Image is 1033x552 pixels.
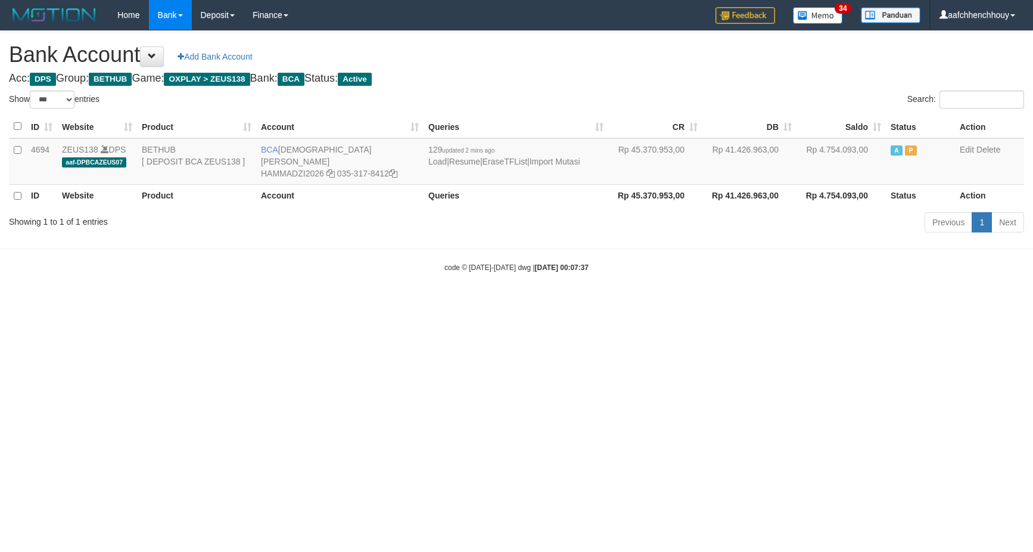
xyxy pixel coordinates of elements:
[535,263,589,272] strong: [DATE] 00:07:37
[793,7,843,24] img: Button%20Memo.svg
[835,3,851,14] span: 34
[164,73,250,86] span: OXPLAY > ZEUS138
[9,91,99,108] label: Show entries
[442,147,494,154] span: updated 2 mins ago
[9,73,1024,85] h4: Acc: Group: Game: Bank: Status:
[702,184,796,207] th: Rp 41.426.963,00
[424,184,608,207] th: Queries
[991,212,1024,232] a: Next
[256,184,424,207] th: Account
[444,263,589,272] small: code © [DATE]-[DATE] dwg |
[137,184,256,207] th: Product
[256,138,424,185] td: [DEMOGRAPHIC_DATA][PERSON_NAME] 035-317-8412
[261,145,278,154] span: BCA
[796,115,886,138] th: Saldo: activate to sort column ascending
[428,157,447,166] a: Load
[483,157,527,166] a: EraseTFList
[976,145,1000,154] a: Delete
[886,115,955,138] th: Status
[702,115,796,138] th: DB: activate to sort column ascending
[939,91,1024,108] input: Search:
[89,73,132,86] span: BETHUB
[256,115,424,138] th: Account: activate to sort column ascending
[424,115,608,138] th: Queries: activate to sort column ascending
[891,145,903,156] span: Active
[796,184,886,207] th: Rp 4.754.093,00
[907,91,1024,108] label: Search:
[57,184,137,207] th: Website
[861,7,920,23] img: panduan.png
[955,184,1024,207] th: Action
[62,157,126,168] span: aaf-DPBCAZEUS07
[26,184,57,207] th: ID
[428,145,494,154] span: 129
[955,115,1024,138] th: Action
[338,73,372,86] span: Active
[886,184,955,207] th: Status
[278,73,304,86] span: BCA
[449,157,480,166] a: Resume
[170,46,260,67] a: Add Bank Account
[925,212,972,232] a: Previous
[261,169,324,178] a: HAMMADZI2026
[702,138,796,185] td: Rp 41.426.963,00
[960,145,974,154] a: Edit
[326,169,335,178] a: Copy HAMMADZI2026 to clipboard
[428,145,580,166] span: | | |
[796,138,886,185] td: Rp 4.754.093,00
[137,115,256,138] th: Product: activate to sort column ascending
[905,145,917,156] span: Paused
[530,157,580,166] a: Import Mutasi
[9,211,422,228] div: Showing 1 to 1 of 1 entries
[9,43,1024,67] h1: Bank Account
[389,169,397,178] a: Copy 0353178412 to clipboard
[715,7,775,24] img: Feedback.jpg
[608,115,702,138] th: CR: activate to sort column ascending
[57,115,137,138] th: Website: activate to sort column ascending
[26,138,57,185] td: 4694
[30,73,56,86] span: DPS
[608,138,702,185] td: Rp 45.370.953,00
[26,115,57,138] th: ID: activate to sort column ascending
[9,6,99,24] img: MOTION_logo.png
[972,212,992,232] a: 1
[608,184,702,207] th: Rp 45.370.953,00
[62,145,98,154] a: ZEUS138
[57,138,137,185] td: DPS
[30,91,74,108] select: Showentries
[137,138,256,185] td: BETHUB [ DEPOSIT BCA ZEUS138 ]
